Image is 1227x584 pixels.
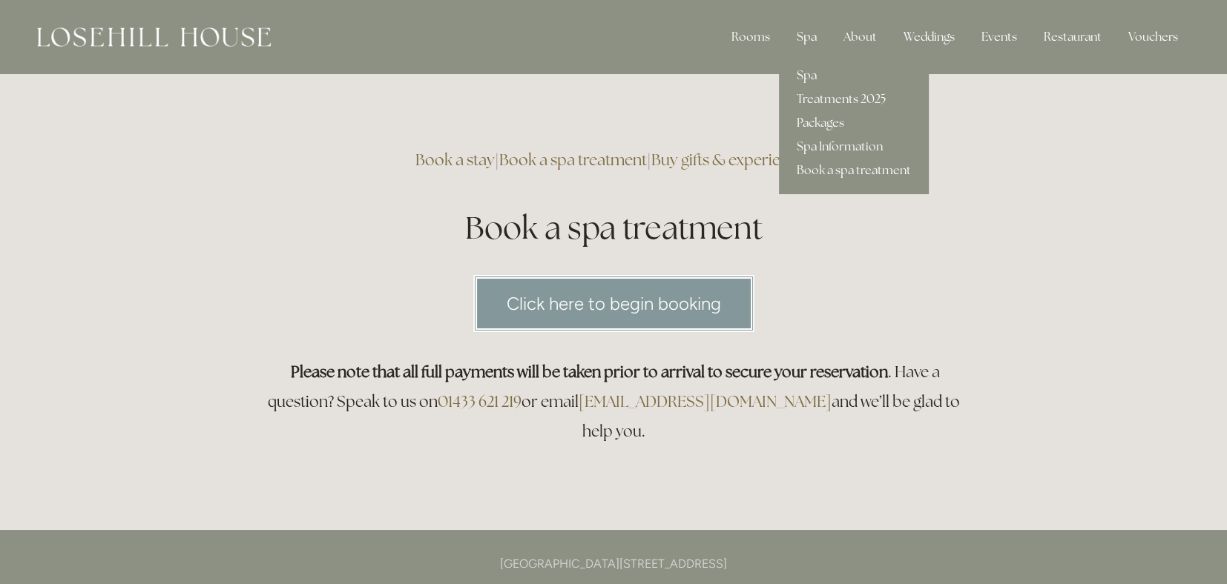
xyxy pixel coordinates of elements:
a: Vouchers [1116,22,1190,52]
img: Losehill House [37,27,271,47]
div: Events [970,22,1029,52]
a: Book a stay [415,150,495,170]
p: [GEOGRAPHIC_DATA][STREET_ADDRESS] [259,554,968,574]
a: Buy gifts & experiences [651,150,812,170]
h1: Book a spa treatment [259,206,968,250]
a: Packages [779,111,929,135]
a: Click here to begin booking [473,275,754,332]
div: About [832,22,889,52]
div: Rooms [720,22,782,52]
div: Spa [785,22,829,52]
h3: . Have a question? Speak to us on or email and we’ll be glad to help you. [259,357,968,446]
h3: | | [259,145,968,175]
div: Restaurant [1032,22,1113,52]
a: 01433 621 219 [438,391,522,411]
div: Weddings [892,22,967,52]
a: Treatments 2025 [779,87,929,111]
a: Spa [779,64,929,87]
a: Spa Information [779,135,929,159]
a: Book a spa treatment [779,159,929,182]
a: [EMAIL_ADDRESS][DOMAIN_NAME] [579,391,832,411]
strong: Please note that all full payments will be taken prior to arrival to secure your reservation [291,362,888,382]
a: Book a spa treatment [499,150,647,170]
